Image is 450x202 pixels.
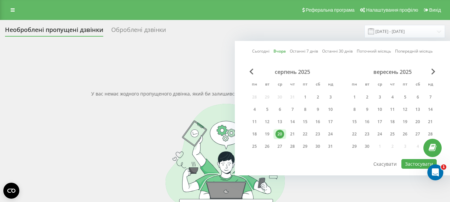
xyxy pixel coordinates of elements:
div: 22 [350,130,359,138]
div: вт 12 серп 2025 р. [261,117,273,127]
div: 19 [263,130,271,138]
div: чт 4 вер 2025 р. [386,92,399,102]
span: Налаштування профілю [366,7,418,13]
div: 11 [250,117,259,126]
div: пт 5 вер 2025 р. [399,92,411,102]
div: 29 [350,142,359,151]
div: пт 15 серп 2025 р. [299,117,311,127]
div: 3 [326,93,335,101]
span: Вихід [429,7,441,13]
abbr: субота [413,80,423,90]
div: вт 16 вер 2025 р. [361,117,373,127]
div: нд 28 вер 2025 р. [424,129,437,139]
div: 25 [250,142,259,151]
abbr: понеділок [349,80,359,90]
abbr: п’ятниця [400,80,410,90]
div: нд 17 серп 2025 р. [324,117,337,127]
div: Оброблені дзвінки [111,26,166,37]
div: вт 9 вер 2025 р. [361,104,373,114]
div: 21 [288,130,297,138]
div: 13 [413,105,422,114]
span: Реферальна програма [306,7,355,13]
div: нд 7 вер 2025 р. [424,92,437,102]
div: 16 [363,117,371,126]
abbr: середа [275,80,285,90]
div: пн 18 серп 2025 р. [248,129,261,139]
div: вт 23 вер 2025 р. [361,129,373,139]
div: ср 17 вер 2025 р. [373,117,386,127]
div: 14 [426,105,435,114]
div: сб 13 вер 2025 р. [411,104,424,114]
div: 20 [275,130,284,138]
div: 5 [263,105,271,114]
div: пт 1 серп 2025 р. [299,92,311,102]
div: 2 [363,93,371,101]
div: 24 [326,130,335,138]
div: нд 21 вер 2025 р. [424,117,437,127]
div: 6 [275,105,284,114]
a: Вчора [273,48,286,54]
div: чт 7 серп 2025 р. [286,104,299,114]
div: Необроблені пропущені дзвінки [5,26,103,37]
div: 3 [375,93,384,101]
div: нд 10 серп 2025 р. [324,104,337,114]
div: 29 [301,142,309,151]
abbr: понеділок [249,80,259,90]
abbr: субота [313,80,323,90]
span: 1 [441,164,446,170]
div: чт 18 вер 2025 р. [386,117,399,127]
div: пн 8 вер 2025 р. [348,104,361,114]
div: пн 11 серп 2025 р. [248,117,261,127]
div: пн 1 вер 2025 р. [348,92,361,102]
div: 1 [350,93,359,101]
div: пт 26 вер 2025 р. [399,129,411,139]
div: пт 8 серп 2025 р. [299,104,311,114]
div: 26 [401,130,409,138]
button: Скасувати [370,159,400,169]
div: 31 [326,142,335,151]
abbr: неділя [325,80,335,90]
div: сб 23 серп 2025 р. [311,129,324,139]
div: пт 29 серп 2025 р. [299,141,311,151]
div: 23 [313,130,322,138]
abbr: п’ятниця [300,80,310,90]
div: сб 27 вер 2025 р. [411,129,424,139]
div: 12 [401,105,409,114]
abbr: вівторок [362,80,372,90]
span: Previous Month [249,69,253,75]
div: чт 28 серп 2025 р. [286,141,299,151]
div: 16 [313,117,322,126]
div: пт 19 вер 2025 р. [399,117,411,127]
div: 10 [326,105,335,114]
div: 27 [413,130,422,138]
div: ср 3 вер 2025 р. [373,92,386,102]
div: 5 [401,93,409,101]
div: 19 [401,117,409,126]
div: чт 14 серп 2025 р. [286,117,299,127]
button: Застосувати [401,159,437,169]
div: 4 [388,93,397,101]
div: сб 9 серп 2025 р. [311,104,324,114]
div: 27 [275,142,284,151]
div: вт 26 серп 2025 р. [261,141,273,151]
div: 7 [288,105,297,114]
div: 24 [375,130,384,138]
div: вт 2 вер 2025 р. [361,92,373,102]
div: 26 [263,142,271,151]
div: сб 16 серп 2025 р. [311,117,324,127]
div: 9 [363,105,371,114]
div: ср 6 серп 2025 р. [273,104,286,114]
div: сб 6 вер 2025 р. [411,92,424,102]
div: 18 [250,130,259,138]
div: серпень 2025 [248,69,337,75]
div: 8 [350,105,359,114]
div: 8 [301,105,309,114]
div: ср 20 серп 2025 р. [273,129,286,139]
div: чт 21 серп 2025 р. [286,129,299,139]
div: чт 25 вер 2025 р. [386,129,399,139]
div: ср 27 серп 2025 р. [273,141,286,151]
div: вересень 2025 [348,69,437,75]
abbr: четвер [387,80,397,90]
div: пт 12 вер 2025 р. [399,104,411,114]
div: 12 [263,117,271,126]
